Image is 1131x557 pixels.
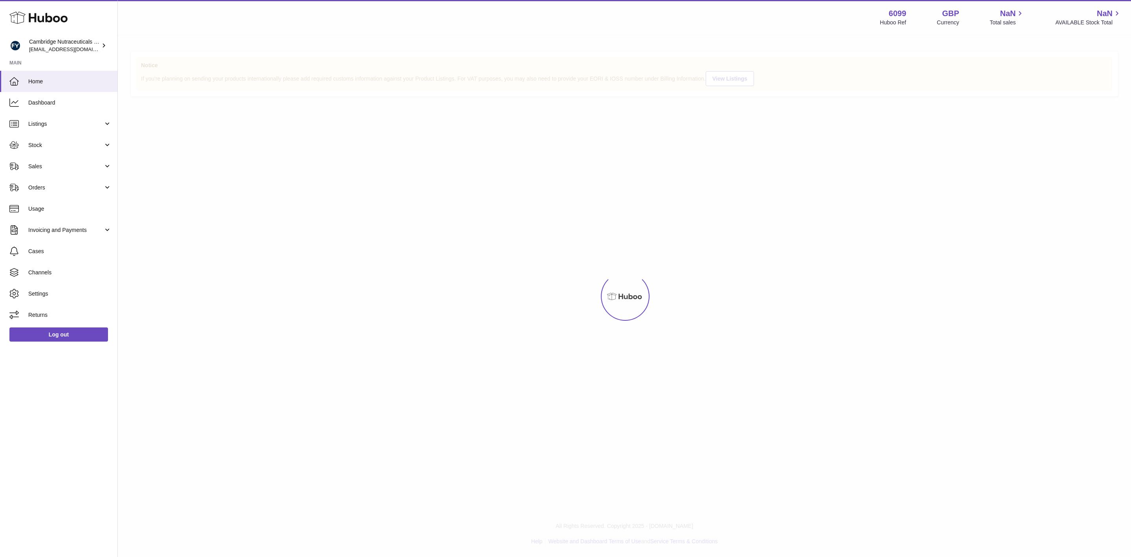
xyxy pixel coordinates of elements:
span: Home [28,78,112,85]
span: Stock [28,142,103,149]
img: huboo@camnutra.com [9,40,21,51]
span: Returns [28,311,112,319]
div: Cambridge Nutraceuticals Ltd [29,38,100,53]
div: Currency [937,19,959,26]
a: Log out [9,327,108,342]
span: Settings [28,290,112,298]
a: NaN Total sales [990,8,1025,26]
span: Total sales [990,19,1025,26]
span: Invoicing and Payments [28,226,103,234]
span: Dashboard [28,99,112,107]
span: Cases [28,248,112,255]
div: Huboo Ref [880,19,906,26]
span: NaN [1097,8,1113,19]
strong: GBP [942,8,959,19]
span: Orders [28,184,103,191]
span: Sales [28,163,103,170]
span: [EMAIL_ADDRESS][DOMAIN_NAME] [29,46,115,52]
span: NaN [1000,8,1016,19]
span: AVAILABLE Stock Total [1055,19,1122,26]
span: Usage [28,205,112,213]
a: NaN AVAILABLE Stock Total [1055,8,1122,26]
strong: 6099 [889,8,906,19]
span: Listings [28,120,103,128]
span: Channels [28,269,112,276]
